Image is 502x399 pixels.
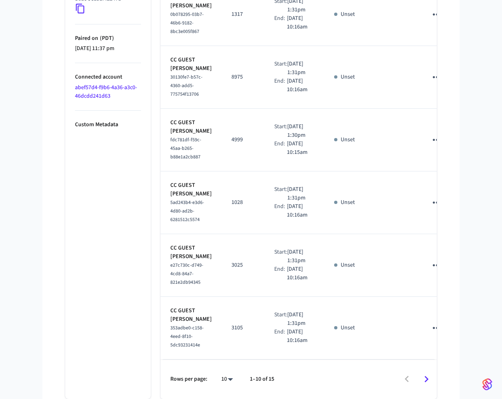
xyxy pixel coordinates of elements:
div: 10 [217,373,237,385]
span: 353adbe0-c158-4eed-8f10-5dc93231414e [170,324,204,349]
a: abef57d4-f9b6-4a36-a3c0-46dcdd241d63 [75,83,137,100]
div: Start: [274,248,287,265]
p: Unset [341,136,355,144]
p: 3105 [231,324,255,332]
span: fdc781df-f59c-45aa-b265-b88e1a2cb887 [170,136,201,160]
p: 3025 [231,261,255,270]
p: [DATE] 11:37 pm [75,44,141,53]
p: 1–10 of 15 [250,375,274,384]
div: Start: [274,311,287,328]
div: End: [274,202,287,219]
p: [DATE] 1:31pm [287,311,315,328]
p: Unset [341,261,355,270]
div: Start: [274,185,287,202]
span: 5ad243b4-e3d6-4d80-ad2b-6281512c5574 [170,199,204,223]
div: End: [274,77,287,94]
span: 0b078295-03b7-46b6-9182-8bc3e005f867 [170,11,204,35]
p: [DATE] 10:16am [287,265,315,282]
p: [DATE] 1:31pm [287,185,315,202]
p: [DATE] 1:30pm [287,123,315,140]
span: ( PDT ) [98,34,114,42]
span: e27c730c-d749-4cd8-84a7-821e2db94345 [170,262,203,286]
p: [DATE] 10:16am [287,77,315,94]
p: Connected account [75,73,141,81]
img: SeamLogoGradient.69752ec5.svg [482,378,492,391]
div: End: [274,328,287,345]
p: Custom Metadata [75,121,141,129]
div: End: [274,14,287,31]
p: 8975 [231,73,255,81]
p: Unset [341,198,355,207]
p: [DATE] 10:16am [287,202,315,219]
p: [DATE] 10:15am [287,140,315,157]
p: [DATE] 10:16am [287,14,315,31]
p: Unset [341,73,355,81]
p: [DATE] 1:31pm [287,60,315,77]
p: CC GUEST [PERSON_NAME] [170,118,212,136]
p: Unset [341,324,355,332]
div: End: [274,265,287,282]
button: Go to next page [417,370,436,389]
p: [DATE] 1:31pm [287,248,315,265]
span: 30130fe7-b57c-4360-add5-775754f13706 [170,74,203,98]
p: CC GUEST [PERSON_NAME] [170,307,212,324]
p: 1317 [231,10,255,19]
p: CC GUEST [PERSON_NAME] [170,56,212,73]
div: End: [274,140,287,157]
p: Paired on [75,34,141,43]
p: Unset [341,10,355,19]
p: CC GUEST [PERSON_NAME] [170,181,212,198]
p: Rows per page: [170,375,207,384]
p: 4999 [231,136,255,144]
div: Start: [274,60,287,77]
p: [DATE] 10:16am [287,328,315,345]
div: Start: [274,123,287,140]
p: CC GUEST [PERSON_NAME] [170,244,212,261]
p: 1028 [231,198,255,207]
